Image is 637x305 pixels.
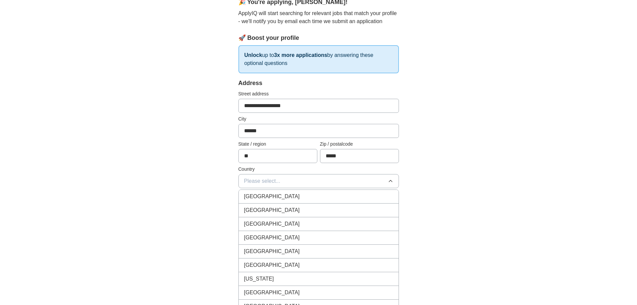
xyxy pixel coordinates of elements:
label: City [238,116,399,123]
span: [GEOGRAPHIC_DATA] [244,193,300,201]
label: State / region [238,141,317,148]
strong: 3x more applications [274,52,327,58]
span: [GEOGRAPHIC_DATA] [244,261,300,269]
div: 🚀 Boost your profile [238,33,399,43]
span: [GEOGRAPHIC_DATA] [244,206,300,214]
span: Please select... [244,177,281,185]
div: Address [238,79,399,88]
label: Zip / postalcode [320,141,399,148]
label: Street address [238,90,399,97]
button: Please select... [238,174,399,188]
strong: Unlock [244,52,262,58]
span: [GEOGRAPHIC_DATA] [244,289,300,297]
span: [GEOGRAPHIC_DATA] [244,247,300,255]
p: up to by answering these optional questions [238,45,399,73]
label: Country [238,166,399,173]
span: [US_STATE] [244,275,274,283]
span: [GEOGRAPHIC_DATA] [244,234,300,242]
span: [GEOGRAPHIC_DATA] [244,220,300,228]
p: ApplyIQ will start searching for relevant jobs that match your profile - we'll notify you by emai... [238,9,399,25]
